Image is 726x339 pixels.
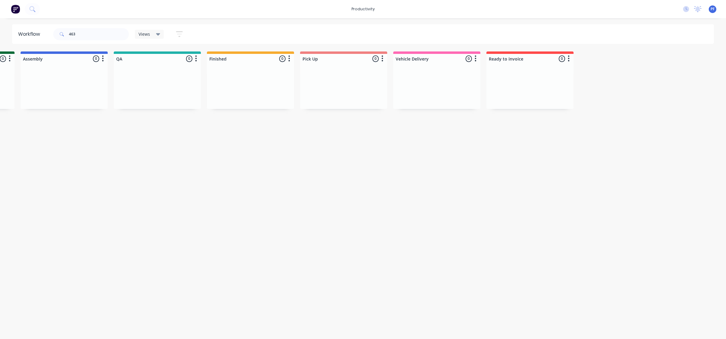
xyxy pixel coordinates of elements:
span: PF [711,6,715,12]
input: Search for orders... [69,28,129,40]
span: Views [139,31,150,37]
div: Workflow [18,31,43,38]
img: Factory [11,5,20,14]
div: productivity [348,5,378,14]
